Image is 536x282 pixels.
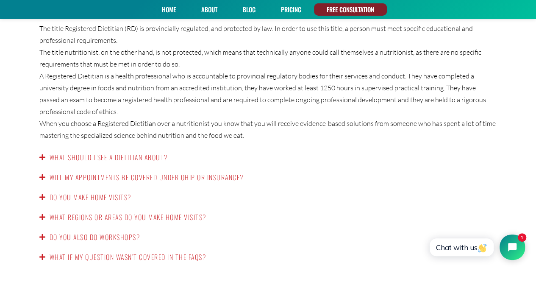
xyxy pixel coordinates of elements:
a: Home [159,3,179,16]
div: What regions or areas do you make home visits? [31,207,505,227]
p: When you choose a Registered Dietitian over a nutritionist you know that you will receive evidenc... [39,117,497,141]
p: The title nutritionist, on the other hand, is not protected, which means that technically anyone ... [39,46,497,70]
p: A Registered Dietitian is a health professional who is accountable to provincial regulatory bodie... [39,70,497,117]
a: What if my question wasn’t covered in the FAQs? [50,252,206,262]
div: Will my appointments be covered under OHIP or insurance? [31,168,505,187]
div: What should I see a dietitian about? [31,148,505,168]
a: PRICING [278,3,304,16]
a: What regions or areas do you make home visits? [50,212,206,222]
div: What if my question wasn’t covered in the FAQs? [31,247,505,267]
iframe: Tidio Chat [420,227,532,267]
a: About [198,3,220,16]
p: The title Registered Dietitian (RD) is provincially regulated, and protected by law. In order to ... [39,22,497,46]
a: Will my appointments be covered under OHIP or insurance? [50,172,244,182]
a: What should I see a dietitian about? [50,152,168,162]
a: Blog [240,3,258,16]
div: Do you make home visits? [31,187,505,207]
div: What’s the difference between a registered dietitian and a nutritionist? [31,16,505,148]
a: FREE CONSULTATION [324,3,377,16]
div: Do you also do workshops? [31,227,505,247]
a: Do you also do workshops? [50,232,140,242]
a: Do you make home visits? [50,192,131,202]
